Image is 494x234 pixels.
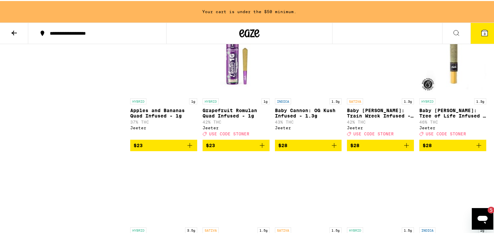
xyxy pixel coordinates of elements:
p: 1g [261,97,270,103]
div: Jeeter [275,125,342,129]
p: Baby [PERSON_NAME]: Train Wreck Infused - 1.3g [347,107,414,118]
span: USE CODE STONER [353,131,394,135]
p: 42% THC [203,119,270,123]
p: HYBRID [419,97,435,103]
a: Open page for Apples and Bananas Quad Infused - 1g from Jeeter [130,27,197,138]
p: SATIVA [347,97,363,103]
a: Open page for Grapefruit Romulan Quad Infused - 1g from Jeeter [203,27,270,138]
a: Open page for Baby Cannon: Tree of Life Infused - 1.3g from Jeeter [419,27,486,138]
img: Jeeter - Baby Cannon: Train Wreck Infused - 1.3g [347,27,414,94]
a: Open page for Baby Cannon: Train Wreck Infused - 1.3g from Jeeter [347,27,414,138]
div: Jeeter [347,125,414,129]
p: Baby Cannon: OG Kush Infused - 1.3g [275,107,342,118]
p: INDICA [275,97,291,103]
p: HYBRID [130,97,146,103]
p: HYBRID [347,226,363,232]
p: 1.5g [329,226,342,232]
img: Froot - The Eighth Wonder Infused - 3.5g [130,156,197,223]
button: Add to bag [203,139,270,150]
span: 3 [484,31,486,35]
button: Add to bag [275,139,342,150]
p: INDICA [419,226,435,232]
p: SATIVA [275,226,291,232]
p: 1.3g [474,97,486,103]
p: HYBRID [203,97,219,103]
span: $28 [350,142,359,147]
img: Claybourne Co. - Pineapple Express Infused Blunt - 1.5g [347,156,414,223]
p: 1.5g [257,226,270,232]
img: Jeeter - Watermelon ZKZ Quad Infused XL - 2g [419,156,486,223]
img: Claybourne Co. - Peach Pie Infused Blunt - 1.5g [275,156,342,223]
p: 3.5g [185,226,197,232]
span: $23 [206,142,215,147]
p: Baby [PERSON_NAME]: Tree of Life Infused - 1.3g [419,107,486,118]
span: USE CODE STONER [209,131,249,135]
p: 1g [189,97,197,103]
img: Jeeter - Baby Cannon: Tree of Life Infused - 1.3g [419,27,486,94]
div: Jeeter [203,125,270,129]
p: 2g [478,226,486,232]
p: 42% THC [347,119,414,123]
p: 1.3g [402,97,414,103]
p: Grapefruit Romulan Quad Infused - 1g [203,107,270,118]
button: Add to bag [419,139,486,150]
p: 46% THC [419,119,486,123]
iframe: Button to launch messaging window, 5 unread messages [472,207,493,229]
p: 1.5g [402,226,414,232]
img: Jeeter - Baby Cannon: OG Kush Infused - 1.3g [275,27,342,94]
a: Open page for Baby Cannon: OG Kush Infused - 1.3g from Jeeter [275,27,342,138]
p: Apples and Bananas Quad Infused - 1g [130,107,197,118]
div: Jeeter [130,125,197,129]
span: $28 [278,142,287,147]
p: 37% THC [130,119,197,123]
span: $23 [134,142,143,147]
img: Jeeter - Apples and Bananas Quad Infused - 1g [130,27,197,94]
p: SATIVA [203,226,219,232]
img: Claybourne Co. - Blue Dream Infused Blunt - 1.5g [203,156,270,223]
button: Add to bag [347,139,414,150]
p: 1.3g [329,97,342,103]
div: Jeeter [419,125,486,129]
p: 43% THC [275,119,342,123]
img: Jeeter - Grapefruit Romulan Quad Infused - 1g [203,27,270,94]
span: $28 [423,142,432,147]
button: Add to bag [130,139,197,150]
p: HYBRID [130,226,146,232]
span: USE CODE STONER [426,131,466,135]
